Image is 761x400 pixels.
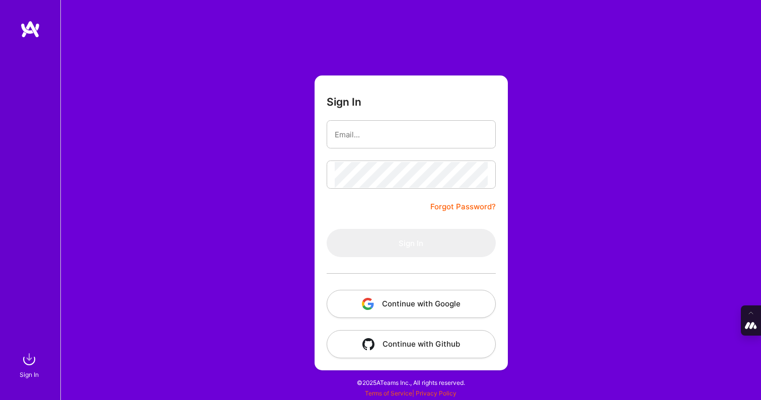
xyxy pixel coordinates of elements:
[327,290,496,318] button: Continue with Google
[430,201,496,213] a: Forgot Password?
[19,349,39,369] img: sign in
[60,370,761,395] div: © 2025 ATeams Inc., All rights reserved.
[327,96,361,108] h3: Sign In
[416,389,456,397] a: Privacy Policy
[20,369,39,380] div: Sign In
[335,122,488,147] input: Email...
[365,389,456,397] span: |
[327,330,496,358] button: Continue with Github
[21,349,39,380] a: sign inSign In
[362,338,374,350] img: icon
[365,389,412,397] a: Terms of Service
[362,298,374,310] img: icon
[20,20,40,38] img: logo
[327,229,496,257] button: Sign In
